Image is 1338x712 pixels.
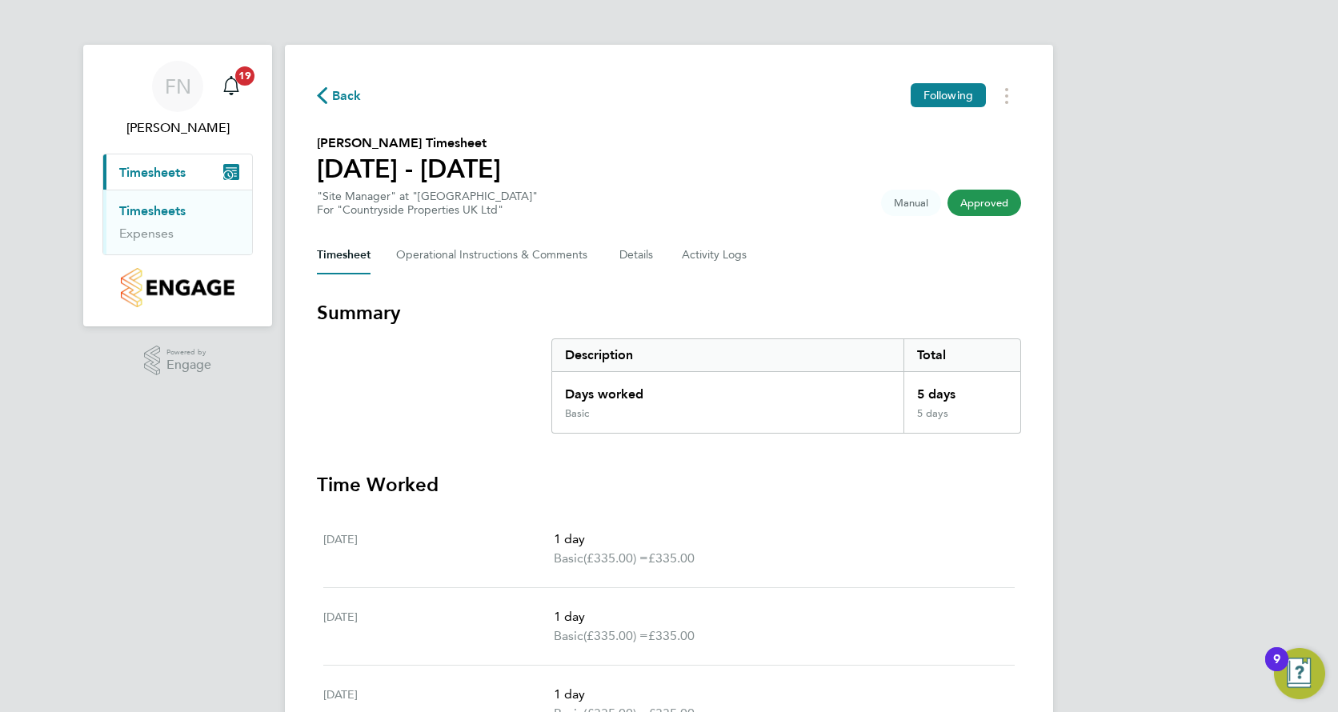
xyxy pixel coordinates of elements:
div: Total [903,339,1020,371]
a: Timesheets [119,203,186,218]
button: Following [911,83,986,107]
nav: Main navigation [83,45,272,326]
div: Timesheets [103,190,252,254]
span: This timesheet has been approved. [947,190,1021,216]
span: £335.00 [648,628,695,643]
a: FN[PERSON_NAME] [102,61,253,138]
div: For "Countryside Properties UK Ltd" [317,203,538,217]
span: Engage [166,358,211,372]
p: 1 day [554,530,1002,549]
div: Days worked [552,372,903,407]
span: Frazer Newsome [102,118,253,138]
div: [DATE] [323,607,554,646]
div: 5 days [903,407,1020,433]
span: £335.00 [648,550,695,566]
button: Activity Logs [682,236,749,274]
button: Details [619,236,656,274]
div: 5 days [903,372,1020,407]
span: Back [332,86,362,106]
span: (£335.00) = [583,550,648,566]
span: 19 [235,66,254,86]
span: Powered by [166,346,211,359]
div: "Site Manager" at "[GEOGRAPHIC_DATA]" [317,190,538,217]
button: Timesheets [103,154,252,190]
img: countryside-properties-logo-retina.png [121,268,234,307]
h2: [PERSON_NAME] Timesheet [317,134,501,153]
span: Following [923,88,973,102]
button: Timesheets Menu [992,83,1021,108]
span: Basic [554,549,583,568]
span: (£335.00) = [583,628,648,643]
h1: [DATE] - [DATE] [317,153,501,185]
span: FN [165,76,191,97]
h3: Summary [317,300,1021,326]
div: Description [552,339,903,371]
h3: Time Worked [317,472,1021,498]
span: Timesheets [119,165,186,180]
button: Timesheet [317,236,371,274]
button: Back [317,86,362,106]
span: Basic [554,626,583,646]
span: This timesheet was manually created. [881,190,941,216]
a: Go to home page [102,268,253,307]
p: 1 day [554,607,1002,626]
button: Open Resource Center, 9 new notifications [1274,648,1325,699]
div: 9 [1273,659,1280,680]
a: 19 [215,61,247,112]
a: Powered byEngage [144,346,212,376]
div: [DATE] [323,530,554,568]
button: Operational Instructions & Comments [396,236,594,274]
a: Expenses [119,226,174,241]
p: 1 day [554,685,1002,704]
div: Summary [551,338,1021,434]
div: Basic [565,407,589,420]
